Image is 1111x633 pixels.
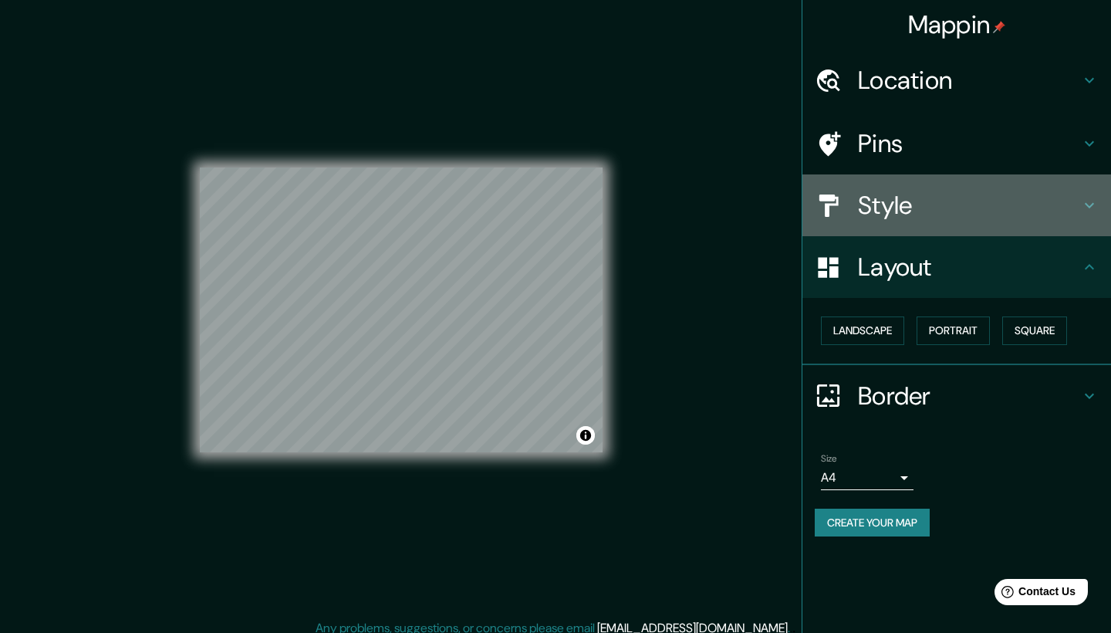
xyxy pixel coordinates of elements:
[802,113,1111,174] div: Pins
[821,316,904,345] button: Landscape
[815,509,930,537] button: Create your map
[974,573,1094,616] iframe: Help widget launcher
[576,426,595,445] button: Toggle attribution
[200,168,603,452] canvas: Map
[917,316,990,345] button: Portrait
[821,452,837,465] label: Size
[858,128,1080,159] h4: Pins
[858,65,1080,96] h4: Location
[802,365,1111,427] div: Border
[802,174,1111,236] div: Style
[858,190,1080,221] h4: Style
[802,49,1111,111] div: Location
[858,252,1080,283] h4: Layout
[908,9,1006,40] h4: Mappin
[802,236,1111,298] div: Layout
[1002,316,1067,345] button: Square
[821,465,913,490] div: A4
[858,381,1080,411] h4: Border
[993,21,1005,33] img: pin-icon.png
